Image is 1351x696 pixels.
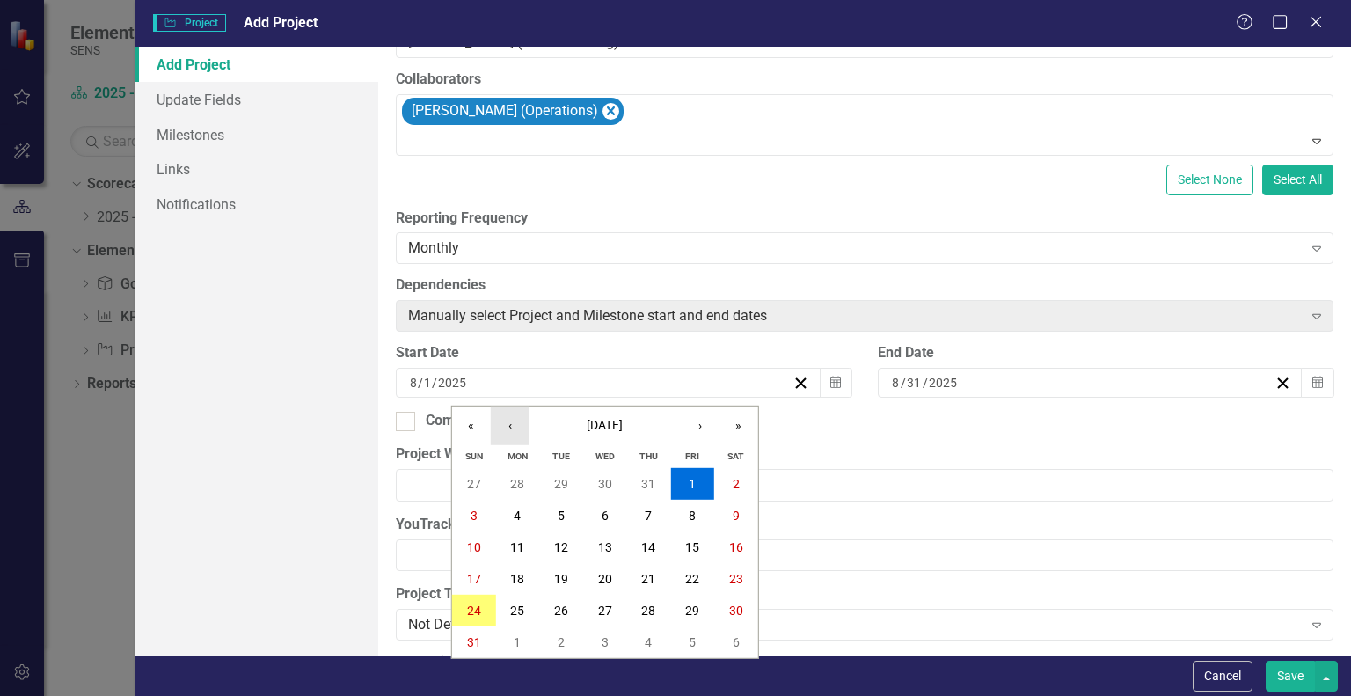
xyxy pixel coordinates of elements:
[554,540,568,554] abbr: August 12, 2025
[583,531,627,563] button: August 13, 2025
[598,572,612,586] abbr: August 20, 2025
[491,407,529,445] button: ‹
[641,604,655,618] abbr: August 28, 2025
[496,500,540,531] button: August 4, 2025
[583,595,627,626] button: August 27, 2025
[685,604,699,618] abbr: August 29, 2025
[426,411,494,431] div: Completed
[467,604,481,618] abbr: August 24, 2025
[583,468,627,500] button: July 30, 2025
[552,451,570,462] abbr: Tuesday
[408,306,1302,326] div: Manually select Project and Milestone start and end dates
[587,418,623,432] span: [DATE]
[670,500,714,531] button: August 8, 2025
[627,531,671,563] button: August 14, 2025
[729,540,743,554] abbr: August 16, 2025
[733,635,740,649] abbr: September 6, 2025
[452,468,496,500] button: July 27, 2025
[396,584,1333,604] label: Project Type
[496,563,540,595] button: August 18, 2025
[409,374,418,392] input: mm
[408,615,1302,635] div: Not Defined
[602,509,609,523] abbr: August 6, 2025
[670,563,714,595] button: August 22, 2025
[467,572,481,586] abbr: August 17, 2025
[714,531,758,563] button: August 16, 2025
[727,451,744,462] abbr: Saturday
[689,635,696,649] abbr: September 5, 2025
[510,477,524,491] abbr: July 28, 2025
[583,563,627,595] button: August 20, 2025
[496,468,540,500] button: July 28, 2025
[645,635,652,649] abbr: September 4, 2025
[418,375,423,391] span: /
[529,407,681,445] button: [DATE]
[539,531,583,563] button: August 12, 2025
[598,477,612,491] abbr: July 30, 2025
[135,151,378,187] a: Links
[878,343,1333,363] div: End Date
[719,407,758,445] button: »
[1166,165,1253,195] button: Select None
[510,540,524,554] abbr: August 11, 2025
[1266,661,1315,692] button: Save
[670,595,714,626] button: August 29, 2025
[639,451,658,462] abbr: Thursday
[558,509,565,523] abbr: August 5, 2025
[452,626,496,658] button: August 31, 2025
[135,82,378,117] a: Update Fields
[452,595,496,626] button: August 24, 2025
[681,407,719,445] button: ›
[627,500,671,531] button: August 7, 2025
[465,451,483,462] abbr: Sunday
[627,563,671,595] button: August 21, 2025
[641,572,655,586] abbr: August 21, 2025
[496,531,540,563] button: August 11, 2025
[396,70,1333,90] label: Collaborators
[714,468,758,500] button: August 2, 2025
[452,407,491,445] button: «
[432,375,437,391] span: /
[410,652,547,672] legend: Project Description
[689,509,696,523] abbr: August 8, 2025
[496,595,540,626] button: August 25, 2025
[729,572,743,586] abbr: August 23, 2025
[539,563,583,595] button: August 19, 2025
[602,635,609,649] abbr: September 3, 2025
[602,103,619,120] div: Remove Andrew Meehan (Operations)
[510,572,524,586] abbr: August 18, 2025
[733,477,740,491] abbr: August 2, 2025
[467,540,481,554] abbr: August 10, 2025
[135,187,378,222] a: Notifications
[685,572,699,586] abbr: August 22, 2025
[496,626,540,658] button: September 1, 2025
[508,451,528,462] abbr: Monday
[714,500,758,531] button: August 9, 2025
[627,595,671,626] button: August 28, 2025
[685,451,699,462] abbr: Friday
[1193,661,1252,692] button: Cancel
[452,563,496,595] button: August 17, 2025
[670,468,714,500] button: August 1, 2025
[406,99,601,124] div: [PERSON_NAME] (Operations)
[396,343,851,363] div: Start Date
[595,451,615,462] abbr: Wednesday
[627,626,671,658] button: September 4, 2025
[598,604,612,618] abbr: August 27, 2025
[583,626,627,658] button: September 3, 2025
[1262,165,1333,195] button: Select All
[641,477,655,491] abbr: July 31, 2025
[554,604,568,618] abbr: August 26, 2025
[901,375,906,391] span: /
[539,468,583,500] button: July 29, 2025
[510,604,524,618] abbr: August 25, 2025
[733,509,740,523] abbr: August 9, 2025
[558,635,565,649] abbr: September 2, 2025
[583,500,627,531] button: August 6, 2025
[670,531,714,563] button: August 15, 2025
[539,626,583,658] button: September 2, 2025
[539,500,583,531] button: August 5, 2025
[514,509,521,523] abbr: August 4, 2025
[153,14,226,32] span: Project
[396,209,1333,229] label: Reporting Frequency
